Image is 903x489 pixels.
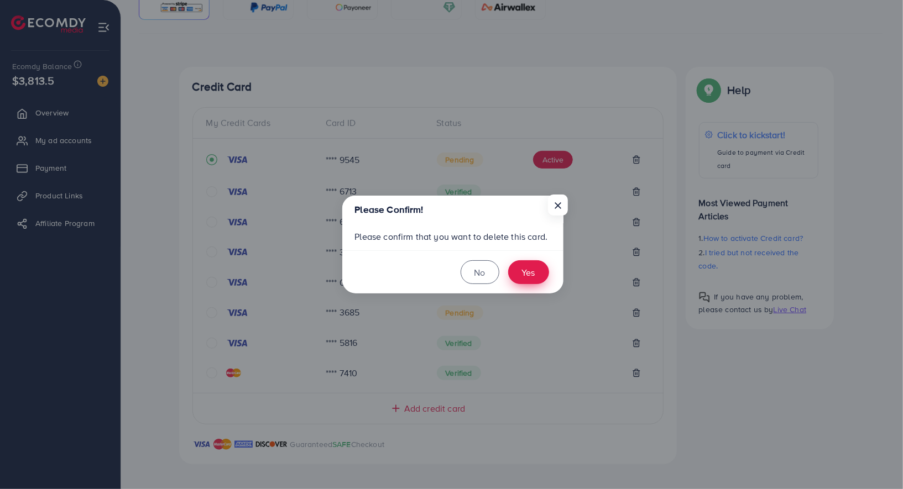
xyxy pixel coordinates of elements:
[342,223,563,250] div: Please confirm that you want to delete this card.
[461,260,499,284] button: No
[508,260,549,284] button: Yes
[856,439,895,481] iframe: Chat
[354,203,423,217] h5: Please Confirm!
[548,194,568,215] button: Close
